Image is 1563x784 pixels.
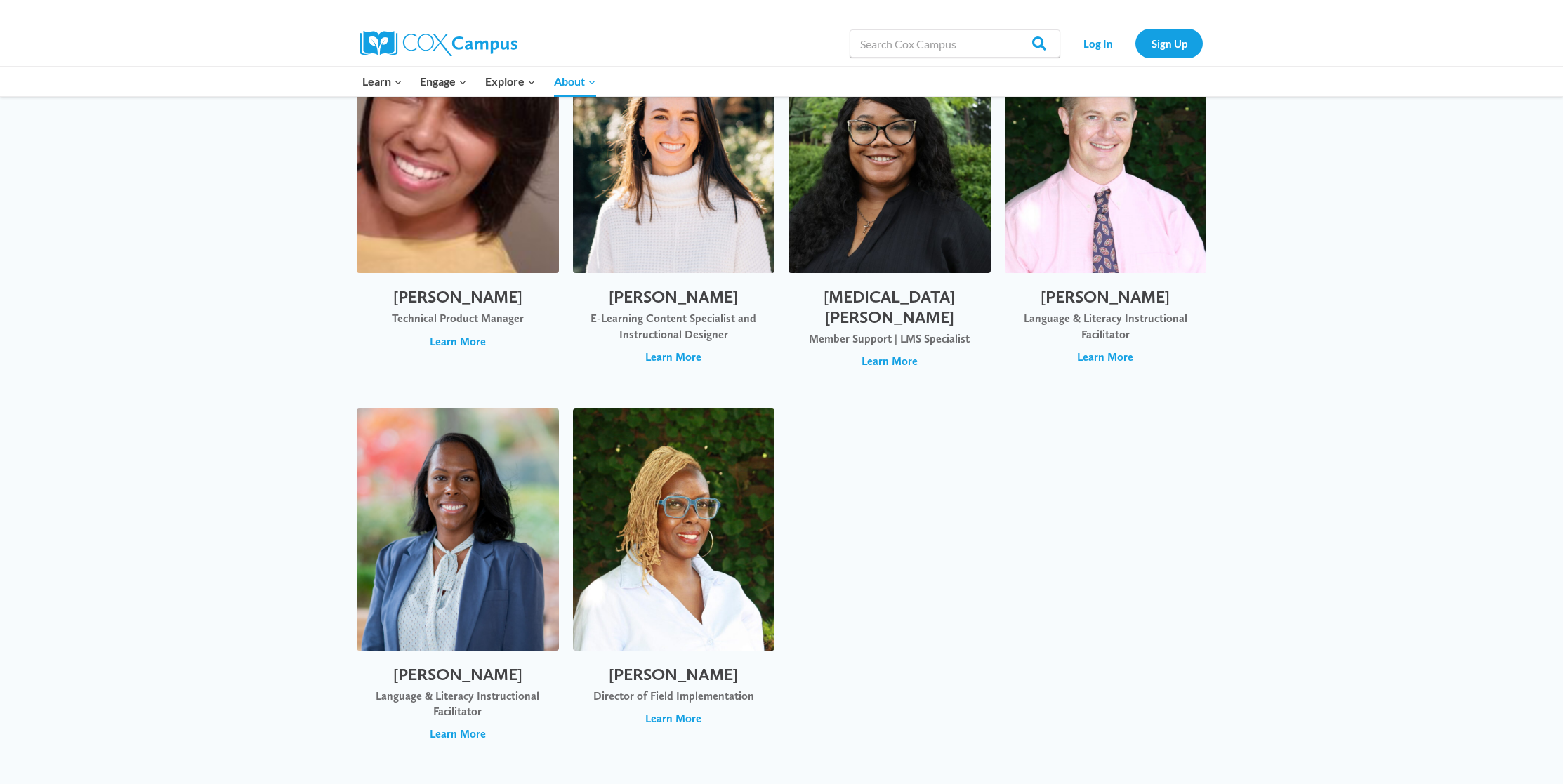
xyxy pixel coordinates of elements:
[587,311,761,343] div: E-Learning Content Specialist and Instructional Designer
[645,711,701,726] span: Learn More
[371,665,545,685] h2: [PERSON_NAME]
[645,350,701,365] span: Learn More
[1067,29,1203,58] nav: Secondary Navigation
[1067,29,1128,58] a: Log In
[1019,287,1193,307] h2: [PERSON_NAME]
[862,354,918,369] span: Learn More
[371,689,545,720] div: Language & Literacy Instructional Facilitator
[850,29,1060,58] input: Search Cox Campus
[573,408,775,757] button: [PERSON_NAME] Director of Field Implementation Learn More
[545,67,605,96] button: Child menu of About
[357,408,559,757] button: [PERSON_NAME] Language & Literacy Instructional Facilitator Learn More
[789,31,991,383] button: [MEDICAL_DATA][PERSON_NAME] Member Support | LMS Specialist Learn More
[430,726,486,742] span: Learn More
[803,331,977,347] div: Member Support | LMS Specialist
[371,311,545,326] div: Technical Product Manager
[587,287,761,307] h2: [PERSON_NAME]
[1135,29,1203,58] a: Sign Up
[573,31,775,383] button: [PERSON_NAME] E-Learning Content Specialist and Instructional Designer Learn More
[430,334,486,350] span: Learn More
[1019,311,1193,343] div: Language & Literacy Instructional Facilitator
[1005,31,1207,383] button: [PERSON_NAME] Language & Literacy Instructional Facilitator Learn More
[1077,350,1133,365] span: Learn More
[357,31,559,383] button: [PERSON_NAME] Technical Product Manager Learn More
[371,287,545,307] h2: [PERSON_NAME]
[587,689,761,704] div: Director of Field Implementation
[476,67,545,96] button: Child menu of Explore
[353,67,605,96] nav: Primary Navigation
[411,67,477,96] button: Child menu of Engage
[353,67,411,96] button: Child menu of Learn
[360,31,517,56] img: Cox Campus
[587,665,761,685] h2: [PERSON_NAME]
[803,287,977,328] h2: [MEDICAL_DATA][PERSON_NAME]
